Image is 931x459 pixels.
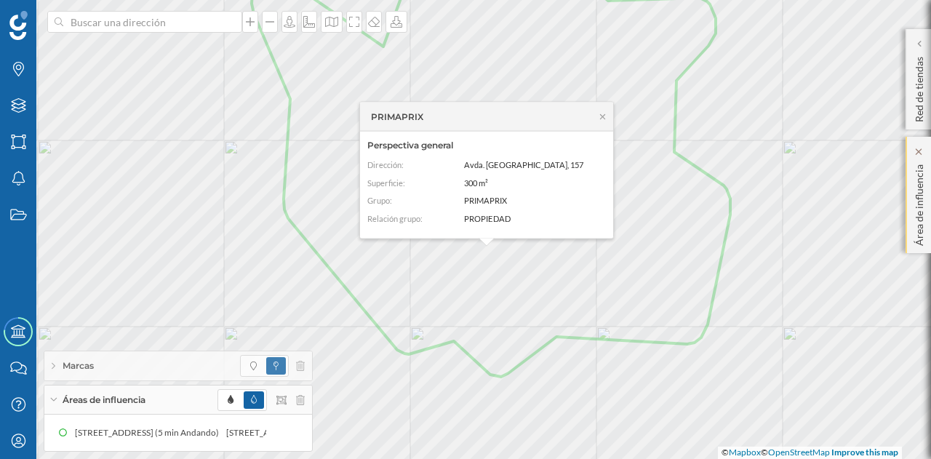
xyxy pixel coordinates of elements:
a: OpenStreetMap [768,447,830,458]
span: Soporte [29,10,81,23]
span: Relación grupo: [367,213,423,223]
img: Geoblink Logo [9,11,28,40]
h6: Perspectiva general [367,139,606,152]
a: Mapbox [729,447,761,458]
span: PRIMAPRIX [371,110,423,123]
a: Improve this map [831,447,898,458]
span: Dirección: [367,160,404,169]
span: PROPIEDAD [464,213,511,223]
span: 300 m² [464,177,488,187]
span: PRIMAPRIX [464,196,507,205]
div: [STREET_ADDRESS] (5 min Andando) [74,426,225,440]
span: Avda. [GEOGRAPHIC_DATA], 157 [464,160,583,169]
div: [STREET_ADDRESS] (5 min Andando) [225,426,377,440]
p: Red de tiendas [912,51,927,122]
span: Áreas de influencia [63,394,145,407]
span: Grupo: [367,196,392,205]
div: © © [718,447,902,459]
span: Marcas [63,359,94,372]
p: Área de influencia [912,159,927,246]
span: Superficie: [367,177,405,187]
